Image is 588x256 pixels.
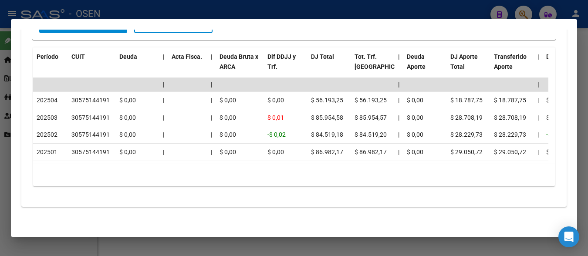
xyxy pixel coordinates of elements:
datatable-header-cell: DJ Total [308,47,351,86]
span: | [398,114,399,121]
datatable-header-cell: Transferido Aporte [490,47,534,86]
span: | [537,114,539,121]
datatable-header-cell: | [395,47,403,86]
span: $ 0,00 [407,97,423,104]
span: | [163,81,165,88]
span: $ 28.708,19 [494,114,526,121]
span: Deuda Aporte [407,53,426,70]
span: | [398,131,399,138]
span: $ 0,00 [220,114,236,121]
span: $ 28.229,73 [450,131,483,138]
span: $ 29.050,72 [450,148,483,155]
span: $ 0,00 [407,148,423,155]
span: $ 28.708,19 [450,114,483,121]
span: | [211,97,212,104]
span: $ 0,00 [546,148,563,155]
span: $ 85.954,57 [355,114,387,121]
span: $ 56.193,25 [355,97,387,104]
span: 202502 [37,131,57,138]
span: $ 86.982,17 [355,148,387,155]
datatable-header-cell: Deuda Aporte [403,47,447,86]
span: $ 86.982,17 [311,148,343,155]
span: Deuda [119,53,137,60]
span: $ 84.519,18 [311,131,343,138]
datatable-header-cell: Acta Fisca. [168,47,207,86]
span: $ 28.229,73 [494,131,526,138]
span: | [163,131,164,138]
span: $ 0,00 [267,97,284,104]
span: $ 0,00 [546,114,563,121]
span: $ 0,00 [119,114,136,121]
span: $ 0,00 [220,131,236,138]
span: $ 0,00 [119,97,136,104]
datatable-header-cell: | [534,47,543,86]
datatable-header-cell: Deuda [116,47,159,86]
datatable-header-cell: Período [33,47,68,86]
span: | [163,114,164,121]
span: Transferido Aporte [494,53,527,70]
span: DJ Aporte Total [450,53,478,70]
datatable-header-cell: Dif DDJJ y Trf. [264,47,308,86]
span: | [163,97,164,104]
span: | [211,81,213,88]
datatable-header-cell: Deuda Bruta x ARCA [216,47,264,86]
span: $ 0,00 [546,97,563,104]
span: -$ 0,01 [546,131,564,138]
span: | [537,148,539,155]
span: -$ 0,02 [267,131,286,138]
span: $ 0,00 [407,131,423,138]
datatable-header-cell: Deuda Contr. [543,47,586,86]
span: $ 18.787,75 [450,97,483,104]
datatable-header-cell: CUIT [68,47,116,86]
span: $ 29.050,72 [494,148,526,155]
span: $ 0,00 [267,148,284,155]
span: $ 0,00 [407,114,423,121]
span: | [537,97,539,104]
span: Deuda Bruta x ARCA [220,53,258,70]
span: | [398,81,400,88]
span: $ 0,00 [220,97,236,104]
span: | [537,81,539,88]
span: | [398,53,400,60]
span: | [211,131,212,138]
span: Acta Fisca. [172,53,202,60]
span: 202503 [37,114,57,121]
span: | [163,148,164,155]
span: | [211,148,212,155]
span: Deuda Contr. [546,53,582,60]
span: $ 18.787,75 [494,97,526,104]
span: $ 56.193,25 [311,97,343,104]
span: | [537,53,539,60]
span: 202501 [37,148,57,155]
div: 30575144191 [71,147,110,157]
span: $ 84.519,20 [355,131,387,138]
span: 202504 [37,97,57,104]
span: $ 0,01 [267,114,284,121]
div: Open Intercom Messenger [558,226,579,247]
span: | [537,131,539,138]
span: | [398,97,399,104]
datatable-header-cell: DJ Aporte Total [447,47,490,86]
span: $ 85.954,58 [311,114,343,121]
span: | [211,114,212,121]
span: | [398,148,399,155]
span: CUIT [71,53,85,60]
div: 30575144191 [71,95,110,105]
span: Tot. Trf. [GEOGRAPHIC_DATA] [355,53,414,70]
div: 30575144191 [71,130,110,140]
span: $ 0,00 [220,148,236,155]
span: $ 0,00 [119,131,136,138]
span: $ 0,00 [119,148,136,155]
span: DJ Total [311,53,334,60]
span: Período [37,53,58,60]
datatable-header-cell: Tot. Trf. Bruto [351,47,395,86]
div: 30575144191 [71,113,110,123]
datatable-header-cell: | [207,47,216,86]
datatable-header-cell: | [159,47,168,86]
span: | [163,53,165,60]
span: Dif DDJJ y Trf. [267,53,296,70]
span: | [211,53,213,60]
